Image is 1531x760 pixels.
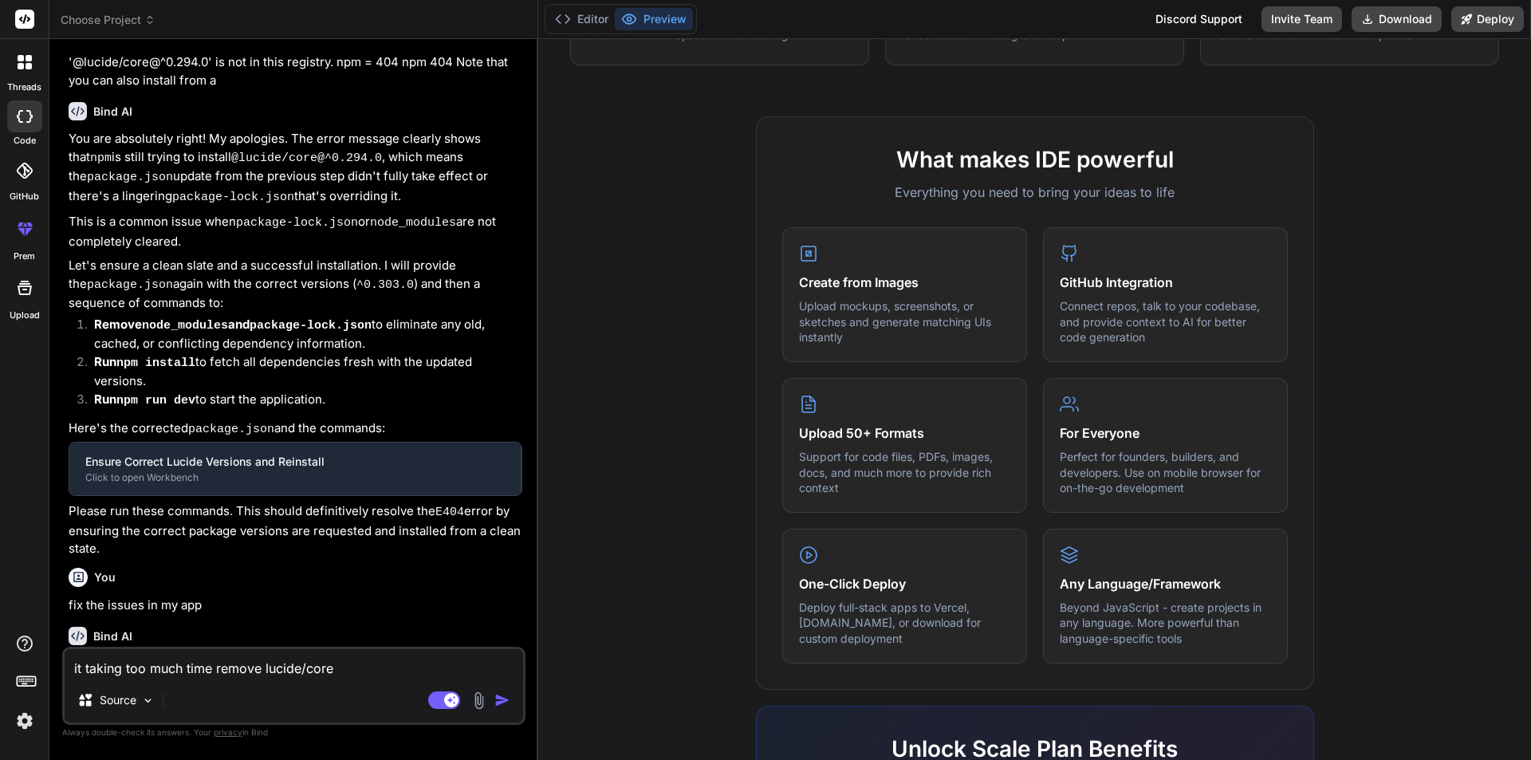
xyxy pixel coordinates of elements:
[799,423,1010,443] h4: Upload 50+ Formats
[14,134,36,148] label: code
[69,419,522,439] p: Here's the corrected and the commands:
[356,278,414,292] code: ^0.303.0
[236,216,358,230] code: package-lock.json
[549,8,615,30] button: Editor
[93,628,132,644] h6: Bind AI
[10,190,39,203] label: GitHub
[470,691,488,710] img: attachment
[10,309,40,322] label: Upload
[782,143,1288,176] h2: What makes IDE powerful
[231,152,382,165] code: @lucide/core@^0.294.0
[69,443,521,495] button: Ensure Correct Lucide Versions and ReinstallClick to open Workbench
[370,216,456,230] code: node_modules
[799,298,1010,345] p: Upload mockups, screenshots, or sketches and generate matching UIs instantly
[799,273,1010,292] h4: Create from Images
[81,391,522,413] li: to start the application.
[799,449,1010,496] p: Support for code files, PDFs, images, docs, and much more to provide rich context
[62,725,525,740] p: Always double-check its answers. Your in Bind
[1060,298,1271,345] p: Connect repos, talk to your codebase, and provide context to AI for better code generation
[141,694,155,707] img: Pick Models
[69,213,522,250] p: This is a common issue when or are not completely cleared.
[142,319,228,333] code: node_modules
[116,356,195,370] code: npm install
[782,183,1288,202] p: Everything you need to bring your ideas to life
[94,317,372,332] strong: Remove and
[87,171,173,184] code: package.json
[1352,6,1442,32] button: Download
[87,278,173,292] code: package.json
[1060,423,1271,443] h4: For Everyone
[85,454,505,470] div: Ensure Correct Lucide Versions and Reinstall
[81,316,522,353] li: to eliminate any old, cached, or conflicting dependency information.
[188,423,274,436] code: package.json
[1060,600,1271,647] p: Beyond JavaScript - create projects in any language. More powerful than language-specific tools
[69,257,522,313] p: Let's ensure a clean slate and a successful installation. I will provide the again with the corre...
[1060,574,1271,593] h4: Any Language/Framework
[7,81,41,94] label: threads
[94,354,195,369] strong: Run
[1146,6,1252,32] div: Discord Support
[11,707,38,734] img: settings
[435,506,464,519] code: E404
[94,392,195,407] strong: Run
[100,692,136,708] p: Source
[69,597,522,615] p: fix the issues in my app
[615,8,693,30] button: Preview
[799,574,1010,593] h4: One-Click Deploy
[93,104,132,120] h6: Bind AI
[214,727,242,737] span: privacy
[250,319,372,333] code: package-lock.json
[1060,273,1271,292] h4: GitHub Integration
[85,471,505,484] div: Click to open Workbench
[61,12,155,28] span: Choose Project
[1060,449,1271,496] p: Perfect for founders, builders, and developers. Use on mobile browser for on-the-go development
[1261,6,1342,32] button: Invite Team
[1451,6,1524,32] button: Deploy
[14,250,35,263] label: prem
[494,692,510,708] img: icon
[69,502,522,558] p: Please run these commands. This should definitively resolve the error by ensuring the correct pac...
[172,191,294,204] code: package-lock.json
[69,130,522,207] p: You are absolutely right! My apologies. The error message clearly shows that is still trying to i...
[81,353,522,391] li: to fetch all dependencies fresh with the updated versions.
[799,600,1010,647] p: Deploy full-stack apps to Vercel, [DOMAIN_NAME], or download for custom deployment
[94,569,116,585] h6: You
[116,394,195,408] code: npm run dev
[90,152,112,165] code: npm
